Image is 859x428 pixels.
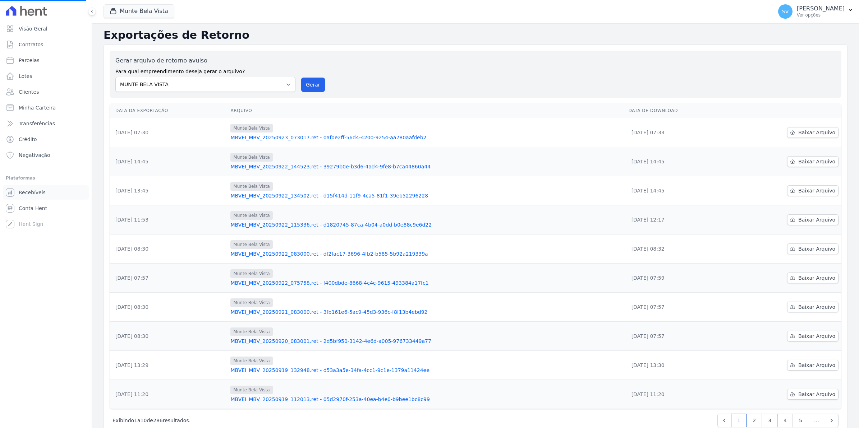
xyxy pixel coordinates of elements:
[3,148,89,162] a: Negativação
[110,205,228,234] td: [DATE] 11:53
[230,240,272,249] span: Munte Bela Vista
[110,293,228,322] td: [DATE] 08:30
[798,274,835,282] span: Baixar Arquivo
[798,216,835,223] span: Baixar Arquivo
[717,414,731,427] a: Previous
[825,414,839,427] a: Next
[230,298,272,307] span: Munte Bela Vista
[230,327,272,336] span: Munte Bela Vista
[230,386,272,394] span: Munte Bela Vista
[626,322,732,351] td: [DATE] 07:57
[19,57,40,64] span: Parcelas
[626,264,732,293] td: [DATE] 07:59
[230,367,623,374] a: MBVEI_MBV_20250919_132948.ret - d53a3a5e-34fa-4cc1-9c1e-1379a11424ee
[134,418,137,423] span: 1
[3,185,89,200] a: Recebíveis
[230,221,623,228] a: MBVEI_MBV_20250922_115336.ret - d1820745-87ca-4b04-a0dd-b0e88c9e6d22
[787,273,839,283] a: Baixar Arquivo
[787,302,839,312] a: Baixar Arquivo
[230,211,272,220] span: Munte Bela Vista
[798,332,835,340] span: Baixar Arquivo
[112,417,190,424] p: Exibindo a de resultados.
[808,414,825,427] span: …
[3,53,89,68] a: Parcelas
[787,156,839,167] a: Baixar Arquivo
[777,414,793,427] a: 4
[787,331,839,341] a: Baixar Arquivo
[110,322,228,351] td: [DATE] 08:30
[798,391,835,398] span: Baixar Arquivo
[19,120,55,127] span: Transferências
[153,418,163,423] span: 286
[19,88,39,96] span: Clientes
[782,9,789,14] span: SV
[787,185,839,196] a: Baixar Arquivo
[230,124,272,132] span: Munte Bela Vista
[626,147,732,176] td: [DATE] 14:45
[19,104,56,111] span: Minha Carteira
[797,12,845,18] p: Ver opções
[104,29,847,42] h2: Exportações de Retorno
[230,357,272,365] span: Munte Bela Vista
[19,205,47,212] span: Conta Hent
[793,414,808,427] a: 5
[110,264,228,293] td: [DATE] 07:57
[626,234,732,264] td: [DATE] 08:32
[626,351,732,380] td: [DATE] 13:30
[6,174,86,182] div: Plataformas
[787,243,839,254] a: Baixar Arquivo
[230,134,623,141] a: MBVEI_MBV_20250923_073017.ret - 0af0e2ff-56d4-4200-9254-aa780aafdeb2
[3,37,89,52] a: Contratos
[3,116,89,131] a: Transferências
[230,182,272,191] span: Munte Bela Vista
[787,389,839,400] a: Baixar Arquivo
[228,103,625,118] th: Arquivo
[19,41,43,48] span: Contratos
[626,118,732,147] td: [DATE] 07:33
[626,176,732,205] td: [DATE] 14:45
[787,127,839,138] a: Baixar Arquivo
[230,153,272,162] span: Munte Bela Vista
[19,152,50,159] span: Negativação
[798,362,835,369] span: Baixar Arquivo
[19,189,46,196] span: Recebíveis
[3,201,89,215] a: Conta Hent
[3,85,89,99] a: Clientes
[19,136,37,143] span: Crédito
[772,1,859,22] button: SV [PERSON_NAME] Ver opções
[230,396,623,403] a: MBVEI_MBV_20250919_112013.ret - 05d2970f-253a-40ea-b4e0-b9bee1bc8c99
[110,176,228,205] td: [DATE] 13:45
[626,380,732,409] td: [DATE] 11:20
[762,414,777,427] a: 3
[110,234,228,264] td: [DATE] 08:30
[626,293,732,322] td: [DATE] 07:57
[798,303,835,311] span: Baixar Arquivo
[110,103,228,118] th: Data da Exportação
[141,418,147,423] span: 10
[230,269,272,278] span: Munte Bela Vista
[110,118,228,147] td: [DATE] 07:30
[230,163,623,170] a: MBVEI_MBV_20250922_144523.ret - 39279b0e-b3d6-4ad4-9fe8-b7ca44860a44
[626,103,732,118] th: Data de Download
[110,351,228,380] td: [DATE] 13:29
[798,187,835,194] span: Baixar Arquivo
[3,22,89,36] a: Visão Geral
[301,78,325,92] button: Gerar
[230,338,623,345] a: MBVEI_MBV_20250920_083001.ret - 2d5bf950-3142-4e6d-a005-976733449a77
[3,101,89,115] a: Minha Carteira
[115,56,295,65] label: Gerar arquivo de retorno avulso
[230,279,623,287] a: MBVEI_MBV_20250922_075758.ret - f400dbde-8668-4c4c-9615-493384a17fc1
[115,65,295,75] label: Para qual empreendimento deseja gerar o arquivo?
[787,214,839,225] a: Baixar Arquivo
[110,380,228,409] td: [DATE] 11:20
[3,69,89,83] a: Lotes
[104,4,174,18] button: Munte Bela Vista
[3,132,89,146] a: Crédito
[19,73,32,80] span: Lotes
[230,250,623,257] a: MBVEI_MBV_20250922_083000.ret - df2fac17-3696-4fb2-b585-5b92a219339a
[798,129,835,136] span: Baixar Arquivo
[787,360,839,371] a: Baixar Arquivo
[110,147,228,176] td: [DATE] 14:45
[747,414,762,427] a: 2
[798,245,835,252] span: Baixar Arquivo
